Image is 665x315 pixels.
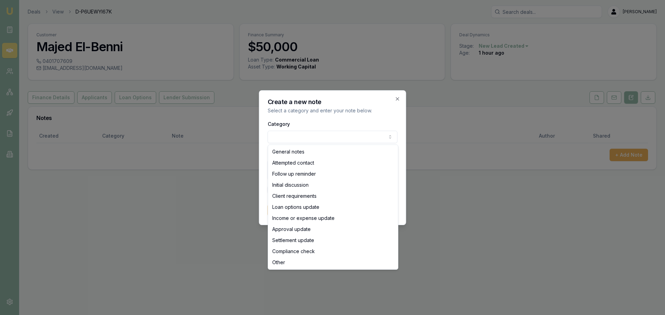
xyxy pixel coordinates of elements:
span: Compliance check [272,248,315,255]
span: Income or expense update [272,215,335,222]
span: Approval update [272,226,311,233]
span: Follow up reminder [272,170,316,177]
span: Initial discussion [272,182,309,188]
span: Attempted contact [272,159,314,166]
span: Loan options update [272,204,319,211]
span: General notes [272,148,304,155]
span: Client requirements [272,193,317,200]
span: Other [272,259,285,266]
span: Settlement update [272,237,314,244]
